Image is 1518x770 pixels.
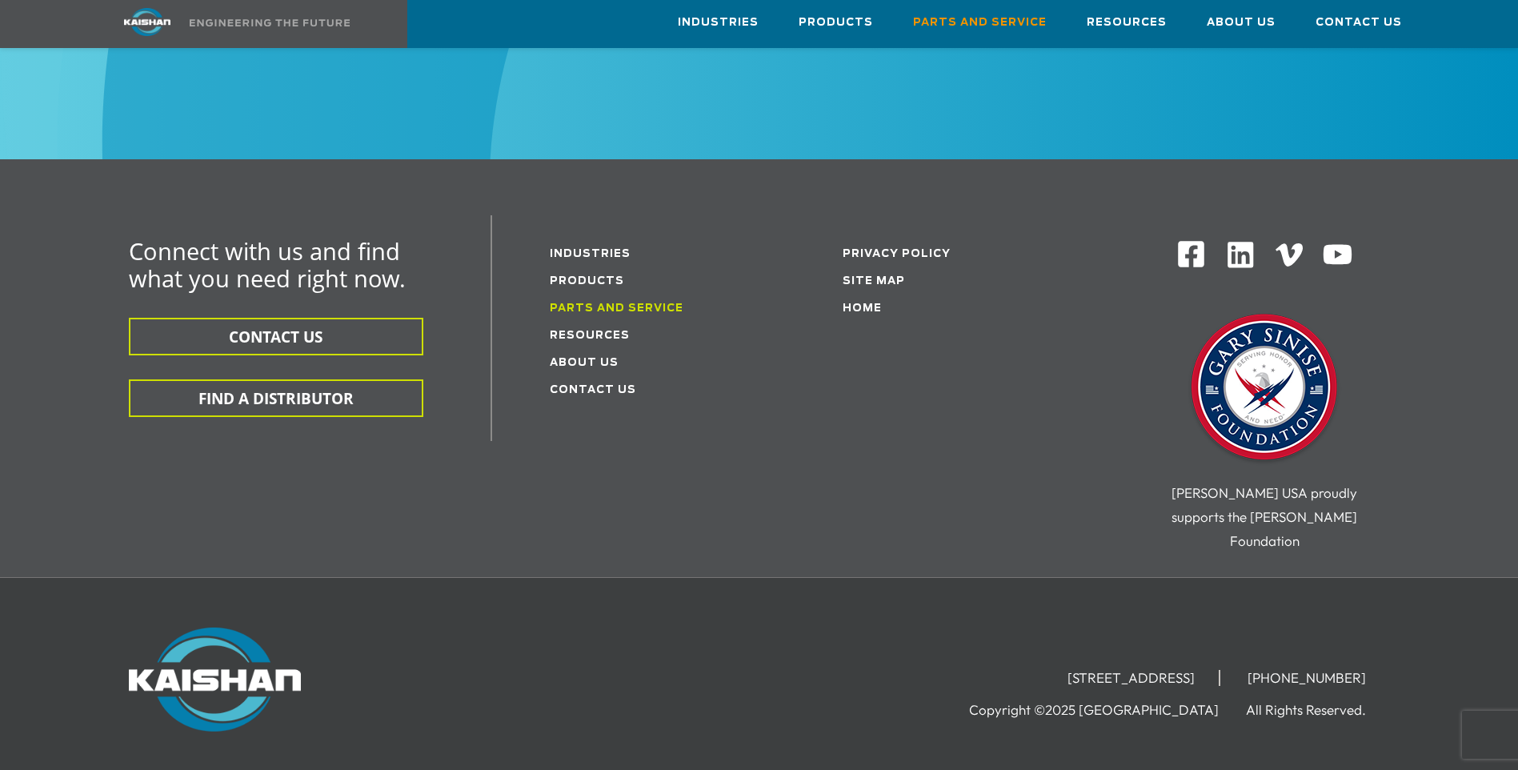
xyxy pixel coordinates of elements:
[1316,14,1402,32] span: Contact Us
[799,1,873,44] a: Products
[550,303,683,314] a: Parts and service
[913,1,1047,44] a: Parts and Service
[1184,309,1344,469] img: Gary Sinise Foundation
[1207,1,1276,44] a: About Us
[1316,1,1402,44] a: Contact Us
[678,14,759,32] span: Industries
[87,8,207,36] img: kaishan logo
[1224,670,1390,686] li: [PHONE_NUMBER]
[1087,1,1167,44] a: Resources
[799,14,873,32] span: Products
[1043,670,1220,686] li: [STREET_ADDRESS]
[550,331,630,341] a: Resources
[843,249,951,259] a: Privacy Policy
[678,1,759,44] a: Industries
[1207,14,1276,32] span: About Us
[1176,239,1206,269] img: Facebook
[843,276,905,287] a: Site Map
[1322,239,1353,271] img: Youtube
[550,358,619,368] a: About Us
[969,702,1243,718] li: Copyright ©2025 [GEOGRAPHIC_DATA]
[550,385,636,395] a: Contact Us
[843,303,882,314] a: Home
[1276,243,1303,267] img: Vimeo
[1172,484,1357,549] span: [PERSON_NAME] USA proudly supports the [PERSON_NAME] Foundation
[129,628,301,732] img: Kaishan
[129,379,423,417] button: FIND A DISTRIBUTOR
[129,318,423,355] button: CONTACT US
[1087,14,1167,32] span: Resources
[190,19,350,26] img: Engineering the future
[550,276,624,287] a: Products
[1246,702,1390,718] li: All Rights Reserved.
[550,249,631,259] a: Industries
[129,235,406,294] span: Connect with us and find what you need right now.
[913,14,1047,32] span: Parts and Service
[1225,239,1256,271] img: Linkedin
